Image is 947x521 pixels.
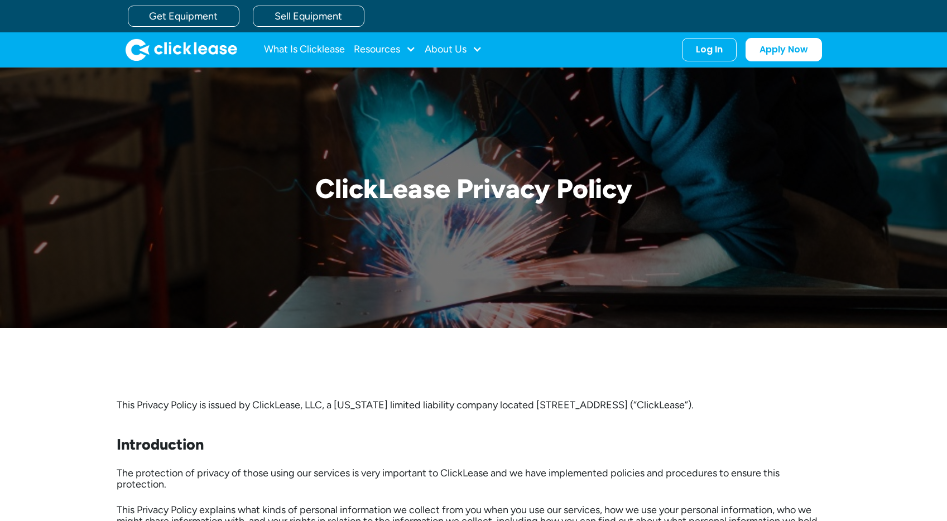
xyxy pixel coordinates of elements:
h3: Introduction [117,436,831,453]
a: home [126,38,237,61]
a: What Is Clicklease [264,38,345,61]
a: Sell Equipment [253,6,364,27]
p: The protection of privacy of those using our services is very important to ClickLease and we have... [117,467,831,490]
h1: ClickLease Privacy Policy [315,174,632,204]
img: Clicklease logo [126,38,237,61]
div: Log In [696,44,723,55]
p: This Privacy Policy is issued by ClickLease, LLC, a [US_STATE] limited liability company located ... [117,399,831,411]
a: Get Equipment [128,6,239,27]
div: About Us [425,38,482,61]
a: Apply Now [746,38,822,61]
div: Resources [354,38,416,61]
